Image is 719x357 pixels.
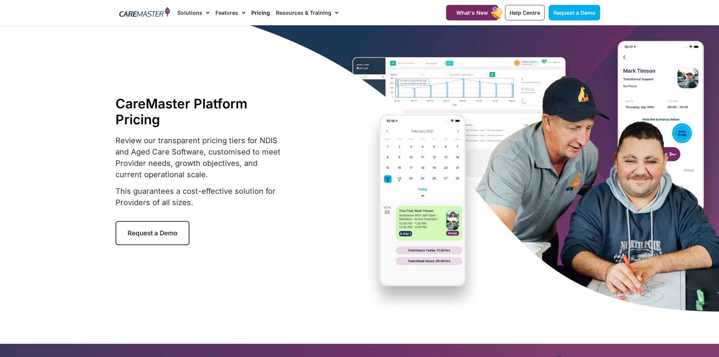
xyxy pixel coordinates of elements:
a: What's New [446,5,498,20]
p: This guarantees a cost-effective solution for Providers of all sizes. [115,185,285,208]
span: Request a Demo [128,229,177,237]
span: Request a Demo [553,9,596,16]
span: What's New [456,9,488,16]
p: Review our transparent pricing tiers for NDIS and Aged Care Software, customised to meet Provider... [115,135,285,180]
span: Help Centre [510,9,540,16]
a: Request a Demo [549,5,600,20]
a: Request a Demo [115,221,189,245]
h1: CareMaster Platform Pricing [115,96,285,127]
a: Help Centre [505,5,545,20]
img: CareMaster Logo [119,7,170,19]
